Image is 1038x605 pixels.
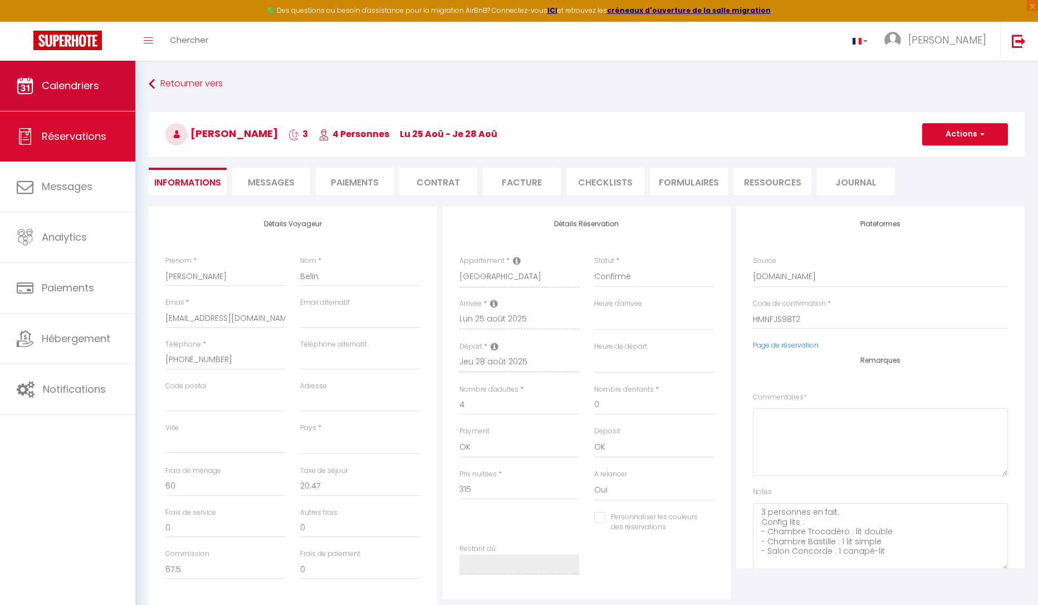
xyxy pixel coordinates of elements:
[459,341,482,352] label: Départ
[300,466,348,476] label: Taxe de séjour
[42,331,110,345] span: Hébergement
[42,129,106,143] span: Réservations
[908,33,986,47] span: [PERSON_NAME]
[594,384,654,395] label: Nombre d'enfants
[316,168,394,195] li: Paiements
[566,168,644,195] li: CHECKLISTS
[753,392,807,403] label: Commentaires
[753,357,1008,364] h4: Remarques
[753,487,772,497] label: Notes
[459,544,496,554] label: Restant dû
[165,256,192,266] label: Prénom
[300,549,360,559] label: Frais de paiement
[300,339,367,350] label: Téléphone alternatif
[42,230,87,244] span: Analytics
[165,549,209,559] label: Commission
[607,6,771,15] a: créneaux d'ouverture de la salle migration
[300,423,316,433] label: Pays
[817,168,895,195] li: Journal
[165,220,420,228] h4: Détails Voyageur
[753,340,819,350] a: Page de réservation
[161,22,217,61] a: Chercher
[459,256,505,266] label: Appartement
[884,32,901,48] img: ...
[459,426,489,437] label: Payment
[42,281,94,295] span: Paiements
[319,128,389,140] span: 4 Personnes
[594,299,642,309] label: Heure d'arrivée
[43,382,106,396] span: Notifications
[248,176,295,189] span: Messages
[165,339,201,350] label: Téléphone
[300,381,327,392] label: Adresse
[165,381,207,392] label: Code postal
[594,426,620,437] label: Deposit
[42,79,99,92] span: Calendriers
[459,220,714,228] h4: Détails Réservation
[594,256,614,266] label: Statut
[459,469,497,480] label: Prix nuitées
[876,22,1000,61] a: ... [PERSON_NAME]
[33,31,102,50] img: Super Booking
[165,466,221,476] label: Frais de ménage
[288,128,308,140] span: 3
[459,384,518,395] label: Nombre d'adultes
[753,220,1008,228] h4: Plateformes
[9,4,42,38] button: Ouvrir le widget de chat LiveChat
[1012,34,1026,48] img: logout
[165,508,216,518] label: Frais de service
[594,469,627,480] label: A relancer
[300,508,337,518] label: Autres frais
[300,297,350,308] label: Email alternatif
[753,256,776,266] label: Source
[922,123,1008,145] button: Actions
[483,168,561,195] li: Facture
[733,168,811,195] li: Ressources
[547,6,557,15] a: ICI
[300,256,316,266] label: Nom
[165,297,184,308] label: Email
[753,299,826,309] label: Code de confirmation
[165,423,179,433] label: Ville
[399,168,477,195] li: Contrat
[149,168,227,195] li: Informations
[594,341,647,352] label: Heure de départ
[149,74,1025,94] a: Retourner vers
[650,168,728,195] li: FORMULAIRES
[42,179,92,193] span: Messages
[170,34,208,46] span: Chercher
[400,128,497,140] span: lu 25 Aoû - je 28 Aoû
[165,126,278,140] span: [PERSON_NAME]
[459,299,482,309] label: Arrivée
